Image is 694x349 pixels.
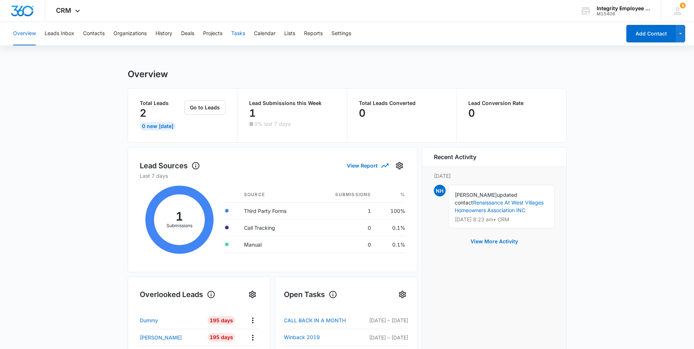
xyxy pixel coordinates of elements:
[140,160,200,171] h1: Lead Sources
[377,236,405,253] td: 0.1%
[597,5,650,11] div: account name
[140,172,405,180] p: Last 7 days
[56,7,71,14] span: CRM
[312,187,377,203] th: Submissions
[140,289,215,300] h1: Overlooked Leads
[113,22,147,45] button: Organizations
[377,219,405,236] td: 0.1%
[249,101,335,106] p: Lead Submissions this Week
[238,202,312,219] td: Third Party Forms
[468,101,555,106] p: Lead Conversion Rate
[312,219,377,236] td: 0
[238,219,312,236] td: Call Tracking
[140,107,146,119] p: 2
[181,22,194,45] button: Deals
[377,202,405,219] td: 100%
[360,334,408,341] p: [DATE] – [DATE]
[331,22,351,45] button: Settings
[597,11,650,16] div: account id
[468,107,475,119] p: 0
[155,22,172,45] button: History
[140,316,158,324] p: Dummy
[284,22,295,45] button: Lists
[184,104,225,110] a: Go to Leads
[83,22,105,45] button: Contacts
[13,22,36,45] button: Overview
[359,107,365,119] p: 0
[434,185,446,196] span: NH
[455,199,544,213] a: Renaissance At West Villages Homeowners Association INC
[140,334,182,341] p: [PERSON_NAME]
[238,187,312,203] th: Source
[347,159,388,172] button: View Report
[284,289,337,300] h1: Open Tasks
[184,101,225,115] button: Go to Leads
[680,3,686,8] div: notifications count
[247,332,258,343] button: Actions
[128,69,168,80] h1: Overview
[249,107,256,119] p: 1
[312,202,377,219] td: 1
[360,316,408,324] p: [DATE] – [DATE]
[680,3,686,8] span: 8
[284,316,360,325] a: CALL BACK IN A MONTH
[45,22,74,45] button: Leads Inbox
[312,236,377,253] td: 0
[394,160,405,172] button: Settings
[203,22,222,45] button: Projects
[455,217,548,222] p: [DATE] 8:23 am • CRM
[254,121,290,127] p: 0% last 7 days
[254,22,275,45] button: Calendar
[377,187,405,203] th: %
[231,22,245,45] button: Tasks
[207,316,235,325] div: 195 Days
[284,333,360,342] a: Winback 2019
[140,316,201,324] a: Dummy
[247,289,258,300] button: Settings
[247,315,258,326] button: Actions
[304,22,323,45] button: Reports
[434,153,476,161] h6: Recent Activity
[140,122,176,131] div: 0 New [DATE]
[455,192,497,198] span: [PERSON_NAME]
[207,333,235,342] div: 195 Days
[140,334,201,341] a: [PERSON_NAME]
[397,289,408,300] button: Settings
[238,236,312,253] td: Manual
[626,25,676,42] button: Add Contact
[359,101,445,106] p: Total Leads Converted
[463,233,525,250] button: View More Activity
[140,101,183,106] p: Total Leads
[434,172,555,180] p: [DATE]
